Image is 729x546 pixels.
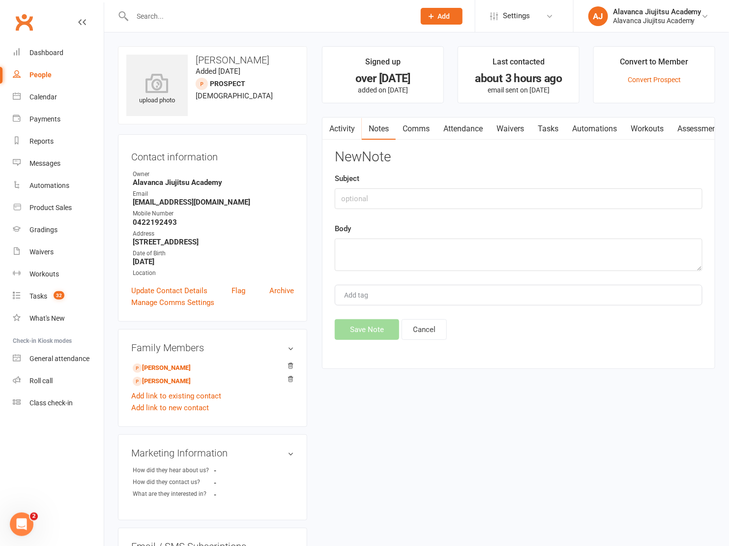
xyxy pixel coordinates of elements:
[232,285,245,297] a: Flag
[133,209,294,218] div: Mobile Number
[133,198,294,207] strong: [EMAIL_ADDRESS][DOMAIN_NAME]
[13,108,104,130] a: Payments
[467,73,570,84] div: about 3 hours ago
[467,86,570,94] p: email sent on [DATE]
[29,292,47,300] div: Tasks
[13,241,104,263] a: Waivers
[131,285,207,297] a: Update Contact Details
[322,118,362,140] a: Activity
[613,7,701,16] div: Alavanca Jiujitsu Academy
[214,467,270,474] strong: -
[133,489,214,499] div: What are they interested in?
[365,56,401,73] div: Signed up
[343,289,378,301] input: Add tag
[12,10,36,34] a: Clubworx
[421,8,463,25] button: Add
[133,249,294,258] div: Date of Birth
[335,150,702,165] h3: New Note
[133,238,294,246] strong: [STREET_ADDRESS]
[29,137,54,145] div: Reports
[620,56,689,73] div: Convert to Member
[131,342,294,353] h3: Family Members
[131,402,209,414] a: Add link to new contact
[29,355,89,363] div: General attendance
[29,49,63,57] div: Dashboard
[133,189,294,199] div: Email
[628,76,681,84] a: Convert Prospect
[126,55,299,65] h3: [PERSON_NAME]
[29,270,59,278] div: Workouts
[29,159,60,167] div: Messages
[13,130,104,152] a: Reports
[29,204,72,212] div: Product Sales
[13,370,104,392] a: Roll call
[196,67,240,76] time: Added [DATE]
[13,219,104,241] a: Gradings
[133,178,294,187] strong: Alavanca Jiujitsu Academy
[29,314,65,322] div: What's New
[396,118,437,140] a: Comms
[29,71,52,79] div: People
[54,291,64,300] span: 32
[29,93,57,101] div: Calendar
[331,73,435,84] div: over [DATE]
[131,148,294,162] h3: Contact information
[129,9,408,23] input: Search...
[196,91,273,100] span: [DEMOGRAPHIC_DATA]
[13,152,104,175] a: Messages
[29,377,53,385] div: Roll call
[13,197,104,219] a: Product Sales
[13,307,104,330] a: What's New
[30,513,38,520] span: 2
[613,16,701,25] div: Alavanca Jiujitsu Academy
[126,73,188,106] div: upload photo
[131,390,221,402] a: Add link to existing contact
[131,297,214,308] a: Manage Comms Settings
[29,248,54,256] div: Waivers
[29,182,69,189] div: Automations
[133,170,294,179] div: Owner
[133,363,191,373] a: [PERSON_NAME]
[493,56,545,73] div: Last contacted
[565,118,624,140] a: Automations
[133,269,294,278] div: Location
[10,513,33,536] iframe: Intercom live chat
[133,376,191,387] a: [PERSON_NAME]
[131,448,294,458] h3: Marketing Information
[13,86,104,108] a: Calendar
[13,42,104,64] a: Dashboard
[531,118,565,140] a: Tasks
[490,118,531,140] a: Waivers
[29,115,60,123] div: Payments
[133,229,294,239] div: Address
[438,12,450,20] span: Add
[624,118,671,140] a: Workouts
[335,188,702,209] input: optional
[335,173,359,184] label: Subject
[13,392,104,414] a: Class kiosk mode
[402,319,447,340] button: Cancel
[437,118,490,140] a: Attendance
[214,479,270,486] strong: -
[13,64,104,86] a: People
[13,348,104,370] a: General attendance kiosk mode
[133,466,214,475] div: How did they hear about us?
[362,118,396,140] a: Notes
[269,285,294,297] a: Archive
[210,80,245,88] snap: prospect
[335,223,351,235] label: Body
[13,263,104,285] a: Workouts
[133,218,294,227] strong: 0422192493
[13,285,104,307] a: Tasks 32
[214,491,270,498] strong: -
[29,399,73,407] div: Class check-in
[29,226,58,234] div: Gradings
[133,257,294,266] strong: [DATE]
[133,478,214,487] div: How did they contact us?
[331,86,435,94] p: added on [DATE]
[588,6,608,26] div: AJ
[503,5,530,27] span: Settings
[13,175,104,197] a: Automations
